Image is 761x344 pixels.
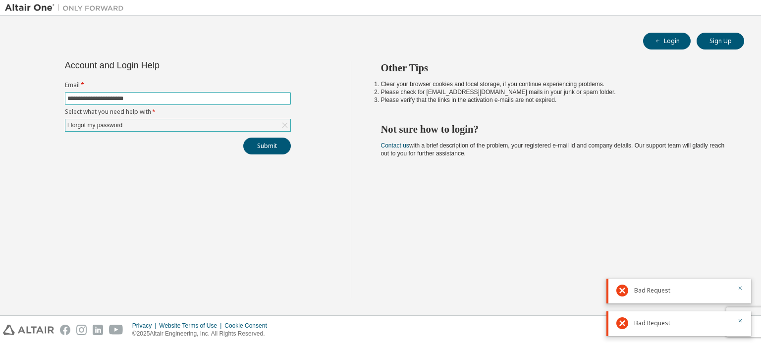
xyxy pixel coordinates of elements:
div: Cookie Consent [224,322,272,330]
button: Login [643,33,691,49]
li: Clear your browser cookies and local storage, if you continue experiencing problems. [381,80,727,88]
li: Please verify that the links in the activation e-mails are not expired. [381,96,727,104]
div: I forgot my password [66,120,124,131]
img: linkedin.svg [93,325,103,335]
div: Privacy [132,322,159,330]
label: Email [65,81,291,89]
h2: Not sure how to login? [381,123,727,136]
button: Sign Up [697,33,744,49]
a: Contact us [381,142,409,149]
img: youtube.svg [109,325,123,335]
span: Bad Request [634,287,670,295]
div: Account and Login Help [65,61,246,69]
label: Select what you need help with [65,108,291,116]
li: Please check for [EMAIL_ADDRESS][DOMAIN_NAME] mails in your junk or spam folder. [381,88,727,96]
p: © 2025 Altair Engineering, Inc. All Rights Reserved. [132,330,273,338]
img: facebook.svg [60,325,70,335]
span: with a brief description of the problem, your registered e-mail id and company details. Our suppo... [381,142,725,157]
span: Bad Request [634,319,670,327]
button: Submit [243,138,291,154]
h2: Other Tips [381,61,727,74]
div: Website Terms of Use [159,322,224,330]
img: instagram.svg [76,325,87,335]
img: Altair One [5,3,129,13]
img: altair_logo.svg [3,325,54,335]
div: I forgot my password [65,119,290,131]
